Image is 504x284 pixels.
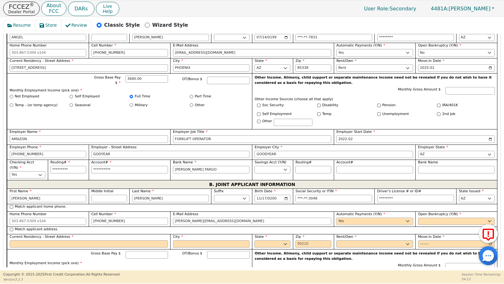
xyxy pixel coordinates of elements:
[418,212,461,216] span: Open Bankruptcy (Y/N)
[459,189,484,193] span: State Issued
[295,195,372,202] input: 000-00-0000
[255,145,282,149] span: Employer City
[8,10,35,14] p: Dealer Portal
[382,103,395,108] label: Pension
[15,94,39,99] label: Not Employed
[295,59,304,63] span: Zip
[10,130,41,134] span: Employer Name
[182,77,202,81] span: OT/Bonus $
[255,235,267,239] span: State
[295,235,304,239] span: Zip
[418,235,445,239] span: Move-in Date
[173,160,196,164] span: Bank Name
[295,34,372,41] input: 000-00-0000
[132,189,154,193] span: Last Name
[358,3,423,15] p: Secondary
[255,189,276,193] span: Birth Date
[377,112,381,116] input: Y/N
[424,4,501,14] a: 4481A:[PERSON_NAME]
[75,267,100,272] label: Self Employed
[255,97,495,102] p: Other Income Sources (choose all that apply)
[15,103,58,108] label: Temp - (or temp agency)
[15,267,39,272] label: Not Employed
[462,277,501,281] p: 54:13
[3,2,40,16] a: FCCEZ®Dealer Portal
[135,267,150,272] label: Full Time
[15,227,58,232] label: Match applicant address.
[182,251,202,255] span: OT/Bonus $
[91,218,168,225] input: 303-867-5309 x104
[257,104,260,107] input: Y/N
[46,3,61,8] p: About
[262,112,292,117] label: Self Employment
[418,43,461,47] span: Open Bankruptcy (Y/N)
[322,112,331,117] label: Temp
[91,43,116,47] span: Cell Number
[195,94,211,99] label: Part Time
[75,103,91,108] label: Seasonal
[10,218,87,225] input: 303-867-5309 x104
[195,267,211,272] label: Part Time
[317,104,321,107] input: Y/N
[50,160,70,164] span: Routing#
[10,145,41,149] span: Employer Phone
[91,49,168,57] input: 303-867-5309 x104
[91,189,113,193] span: Middle Initial
[442,103,458,108] label: IRA/401K
[398,263,441,267] span: Monthly Gross Amount $
[336,43,385,47] span: Automatic Payments (Y/N)
[103,9,113,14] span: Help
[209,180,295,188] span: B. JOINT APPLICANT INFORMATION
[75,94,100,99] label: Self Employed
[173,235,183,239] span: City
[10,43,47,47] span: Home Phone Number
[442,112,455,117] label: 2nd Job
[10,189,32,193] span: First Name
[257,112,260,116] input: Y/N
[10,59,74,63] span: Current Residency - Street Address
[418,64,495,72] input: YYYY-MM-DD
[94,75,120,85] span: Gross Base Pay $
[255,34,290,41] input: YYYY-MM-DD
[68,2,94,16] button: DARs
[3,277,120,282] p: Version 3.2.3
[91,145,137,149] span: Employer - Street Address
[336,212,385,216] span: Automatic Payments (Y/N)
[255,251,495,261] p: Other Income. Alimony, child support or separate maintenance income need not be revealed if you d...
[317,112,321,116] input: Y/N
[46,9,61,14] p: FCC
[41,1,66,16] button: AboutFCC
[91,212,116,216] span: Cell Number
[10,235,74,239] span: Current Residency - Street Address
[135,94,150,99] label: Full Time
[35,20,62,30] button: Store
[173,212,199,216] span: E-Mail Address
[377,189,421,193] span: Driver’s License # or ID#
[8,3,35,10] p: FCCEZ
[10,88,250,93] p: Monthly Employment Income (pick one)
[3,272,120,277] p: Copyright © 2015- 2025 First Credit Corporation.
[15,204,66,210] label: Match applicant home phone.
[437,112,440,116] input: Y/N
[10,151,87,158] input: 303-867-5309 x104
[10,212,47,216] span: Home Phone Number
[173,43,199,47] span: E-Mail Address
[255,160,286,164] span: Savings Acct (Y/N)
[262,103,284,108] label: Soc Security
[364,6,389,12] span: User Role :
[322,103,338,108] label: Disability
[377,104,381,107] input: Y/N
[431,6,449,12] span: 4481A:
[295,240,331,248] input: 90210
[437,104,440,107] input: Y/N
[135,103,148,108] label: Military
[13,22,31,29] span: Resume
[479,224,498,243] button: Report Error to FCC
[104,21,140,29] p: Classic Style
[152,21,188,29] p: Wizard Style
[173,59,183,63] span: City
[30,2,34,8] sup: ®
[382,112,409,117] label: Unemployment
[295,189,337,193] span: Social Security or ITIN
